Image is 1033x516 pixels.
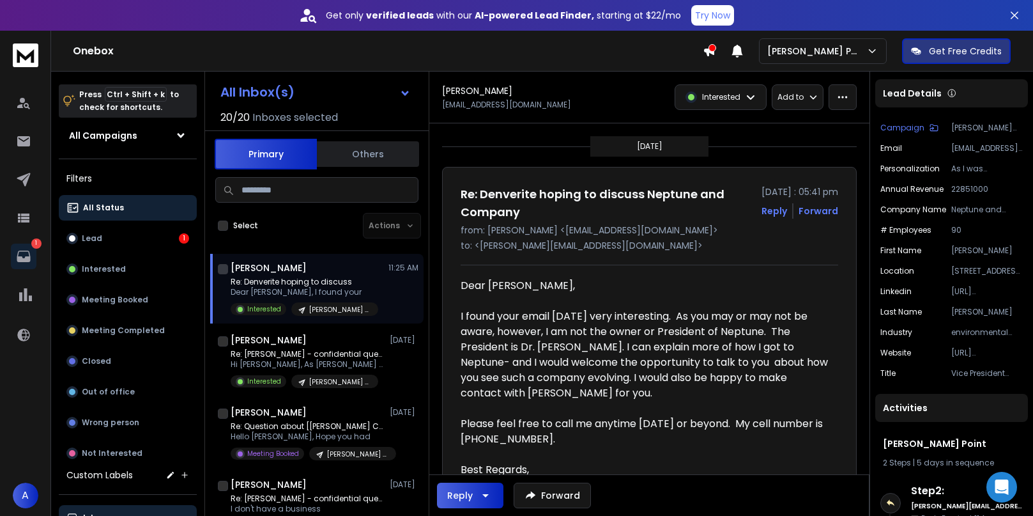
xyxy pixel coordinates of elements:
p: [PERSON_NAME] Point [309,305,371,315]
p: 11:25 AM [388,263,418,273]
p: [PERSON_NAME] [951,246,1023,256]
p: linkedin [880,286,912,297]
button: Get Free Credits [902,38,1011,64]
div: Reply [447,489,473,502]
p: Hi [PERSON_NAME], As [PERSON_NAME] mentioned, [231,359,384,370]
h3: Custom Labels [66,469,133,481]
p: [EMAIL_ADDRESS][DOMAIN_NAME] [442,100,571,110]
h1: [PERSON_NAME] [231,334,307,347]
p: All Status [83,203,124,213]
h1: [PERSON_NAME] [231,406,307,419]
img: logo [13,43,38,67]
strong: verified leads [366,9,434,22]
p: Vice President Science and Decision Support [951,368,1023,379]
div: Activities [875,394,1028,422]
div: | [883,458,1020,468]
h3: Inboxes selected [252,110,338,125]
p: environmental services [951,327,1023,338]
div: Best Regards, [461,462,828,478]
button: All Inbox(s) [210,79,421,105]
div: 1 [179,233,189,244]
strong: AI-powered Lead Finder, [475,9,594,22]
p: [DATE] [390,407,418,418]
p: Re: Denverite hoping to discuss [231,277,378,287]
p: Annual Revenue [880,184,944,194]
button: Wrong person [59,410,197,435]
button: Not Interested [59,441,197,466]
span: Ctrl + Shift + k [105,87,167,102]
p: location [880,266,914,276]
h1: [PERSON_NAME] [231,478,307,491]
p: Re: [PERSON_NAME] - confidential question [231,494,384,504]
span: 20 / 20 [220,110,250,125]
p: Last Name [880,307,922,317]
button: All Status [59,195,197,221]
span: 5 days in sequence [917,457,994,468]
p: Not Interested [82,448,142,458]
p: [DATE] : 05:41 pm [761,185,838,198]
p: Meeting Booked [82,295,148,305]
p: Neptune and Company [951,205,1023,215]
p: Campaign [880,123,924,133]
h1: [PERSON_NAME] [442,84,512,97]
p: [DATE] [637,141,662,152]
p: Company Name [880,205,946,215]
button: A [13,483,38,508]
p: Get only with our starting at $22/mo [326,9,681,22]
button: All Campaigns [59,123,197,148]
p: Add to [777,92,804,102]
label: Select [233,221,258,231]
p: Interested [82,264,126,274]
p: Email [880,143,902,153]
p: Re: [PERSON_NAME] - confidential question [231,349,384,359]
button: Campaign [880,123,938,133]
span: 2 Steps [883,457,911,468]
p: Personalization [880,164,940,174]
button: Out of office [59,379,197,405]
p: First Name [880,246,921,256]
button: Meeting Completed [59,318,197,343]
p: [EMAIL_ADDRESS][DOMAIN_NAME] [951,143,1023,153]
h1: [PERSON_NAME] Point [883,437,1020,450]
p: As I was researching Neptune and Company, I was impressed by your innovative decision support too... [951,164,1023,174]
button: Reply [437,483,503,508]
h1: All Campaigns [69,129,137,142]
div: Please feel free to call me anytime [DATE] or beyond. My cell number is [PHONE_NUMBER]. [461,416,828,447]
div: I found your email [DATE] very interesting. As you may or may not be aware, however, I am not the... [461,309,828,401]
p: I don't have a business [231,504,384,514]
p: Meeting Completed [82,325,165,336]
p: # Employees [880,225,931,235]
p: Interested [247,377,281,386]
button: Primary [215,139,317,169]
p: industry [880,327,912,338]
p: [PERSON_NAME] Point [767,45,866,58]
p: Meeting Booked [247,449,299,458]
p: to: <[PERSON_NAME][EMAIL_ADDRESS][DOMAIN_NAME]> [461,239,838,252]
a: 1 [11,244,36,269]
p: [PERSON_NAME] Point [951,123,1023,133]
p: Wrong person [82,418,139,428]
p: [URL][DOMAIN_NAME][PERSON_NAME] [951,286,1023,297]
p: [DATE] [390,335,418,345]
button: Try Now [691,5,734,26]
p: Interested [247,304,281,314]
h1: Onebox [73,43,703,59]
div: Forward [799,205,838,217]
button: Lead1 [59,226,197,251]
p: [STREET_ADDRESS][PERSON_NAME][US_STATE] [951,266,1023,276]
p: Lead [82,233,102,244]
h1: Re: Denverite hoping to discuss Neptune and Company [461,185,754,221]
p: Press to check for shortcuts. [79,88,179,114]
div: Dear [PERSON_NAME], [461,278,828,508]
button: Closed [59,348,197,374]
button: Reply [761,205,787,217]
p: 22851000 [951,184,1023,194]
p: Interested [702,92,740,102]
p: website [880,348,911,358]
p: [PERSON_NAME] [951,307,1023,317]
p: Lead Details [883,87,942,100]
p: from: [PERSON_NAME] <[EMAIL_ADDRESS][DOMAIN_NAME]> [461,224,838,237]
h1: All Inbox(s) [220,86,295,98]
